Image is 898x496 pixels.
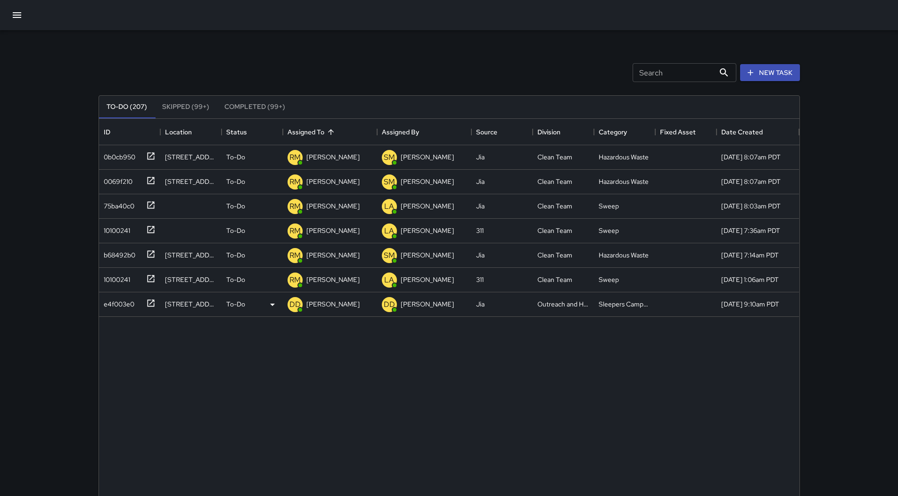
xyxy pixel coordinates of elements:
div: Status [226,119,247,145]
p: [PERSON_NAME] [401,201,454,211]
div: Category [594,119,655,145]
div: 1 Brady Street [165,177,217,186]
div: 8/12/2025, 7:36am PDT [721,226,780,235]
p: [PERSON_NAME] [306,275,360,284]
p: RM [289,201,301,212]
button: Completed (99+) [217,96,293,118]
div: 311 [476,275,484,284]
p: [PERSON_NAME] [401,152,454,162]
div: ID [104,119,110,145]
div: Clean Team [537,250,572,260]
div: 30 Van Ness Avenue [165,275,217,284]
div: 10100241 [100,271,130,284]
p: [PERSON_NAME] [401,299,454,309]
div: 8/12/2025, 9:10am PDT [721,299,779,309]
p: [PERSON_NAME] [306,201,360,211]
div: Assigned By [377,119,471,145]
p: To-Do [226,275,245,284]
button: To-Do (207) [99,96,155,118]
div: Clean Team [537,201,572,211]
div: Outreach and Hospitality [537,299,589,309]
div: Category [599,119,627,145]
div: 8/12/2025, 8:07am PDT [721,152,781,162]
div: Jia [476,299,485,309]
p: LA [384,274,394,286]
p: To-Do [226,152,245,162]
button: New Task [740,64,800,82]
p: SM [384,250,395,261]
p: RM [289,274,301,286]
div: Clean Team [537,177,572,186]
p: [PERSON_NAME] [306,177,360,186]
p: RM [289,152,301,163]
p: [PERSON_NAME] [306,250,360,260]
div: Hazardous Waste [599,250,649,260]
div: 1645 Market Street [165,152,217,162]
div: Division [537,119,560,145]
div: 1375 Market Street [165,250,217,260]
div: Fixed Asset [655,119,717,145]
div: Assigned To [283,119,377,145]
div: 0069f210 [100,173,132,186]
div: 8/12/2025, 7:14am PDT [721,250,779,260]
div: 10100241 [100,222,130,235]
button: Skipped (99+) [155,96,217,118]
div: Sweep [599,201,619,211]
div: Jia [476,152,485,162]
p: To-Do [226,250,245,260]
p: [PERSON_NAME] [306,299,360,309]
div: Jia [476,201,485,211]
div: 75ba40c0 [100,198,134,211]
div: Clean Team [537,226,572,235]
p: DD [289,299,301,310]
p: To-Do [226,201,245,211]
p: To-Do [226,299,245,309]
p: RM [289,176,301,188]
p: To-Do [226,177,245,186]
button: Sort [324,125,338,139]
div: e4f003e0 [100,296,134,309]
div: Assigned By [382,119,419,145]
div: 311 [476,226,484,235]
div: Fixed Asset [660,119,696,145]
p: SM [384,176,395,188]
div: Hazardous Waste [599,152,649,162]
div: Sweep [599,275,619,284]
p: LA [384,201,394,212]
div: 8/12/2025, 1:06am PDT [721,275,779,284]
p: SM [384,152,395,163]
div: Location [165,119,192,145]
div: Date Created [721,119,763,145]
p: [PERSON_NAME] [306,152,360,162]
p: [PERSON_NAME] [401,275,454,284]
p: To-Do [226,226,245,235]
div: ID [99,119,160,145]
div: 8/12/2025, 8:07am PDT [721,177,781,186]
p: LA [384,225,394,237]
div: Assigned To [288,119,324,145]
p: RM [289,250,301,261]
p: [PERSON_NAME] [401,177,454,186]
div: b68492b0 [100,247,135,260]
div: Clean Team [537,275,572,284]
p: [PERSON_NAME] [401,226,454,235]
div: Jia [476,250,485,260]
div: Location [160,119,222,145]
div: Source [471,119,533,145]
div: Sleepers Campers and Loiterers [599,299,651,309]
p: [PERSON_NAME] [401,250,454,260]
div: Hazardous Waste [599,177,649,186]
div: Status [222,119,283,145]
p: RM [289,225,301,237]
p: [PERSON_NAME] [306,226,360,235]
div: Sweep [599,226,619,235]
div: Date Created [717,119,799,145]
div: Source [476,119,497,145]
div: Jia [476,177,485,186]
div: 0b0cb950 [100,149,135,162]
p: DD [384,299,395,310]
div: 8/12/2025, 8:03am PDT [721,201,781,211]
div: Clean Team [537,152,572,162]
div: 300 Grove Street [165,299,217,309]
div: Division [533,119,594,145]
